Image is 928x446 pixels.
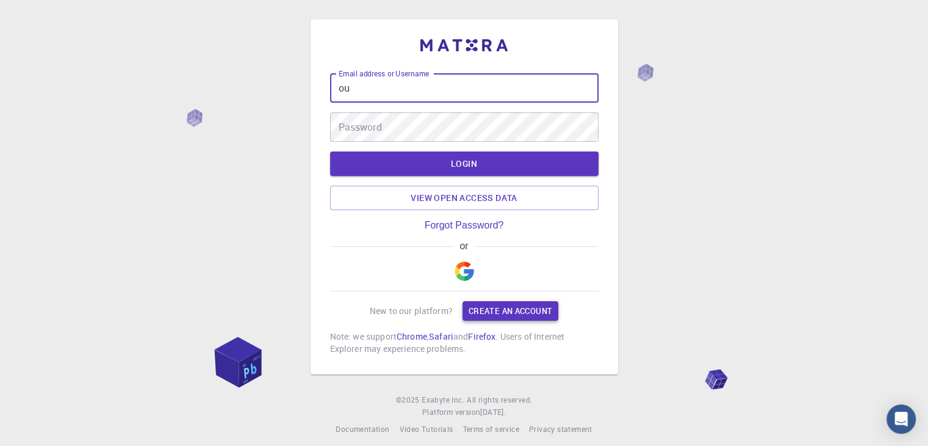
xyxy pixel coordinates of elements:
[462,301,558,321] a: Create an account
[887,404,916,434] div: Open Intercom Messenger
[339,68,429,79] label: Email address or Username
[480,406,506,419] a: [DATE].
[330,152,599,176] button: LOGIN
[422,395,464,404] span: Exabyte Inc.
[370,305,453,317] p: New to our platform?
[467,394,532,406] span: All rights reserved.
[529,423,592,436] a: Privacy statement
[462,424,519,434] span: Terms of service
[336,423,389,436] a: Documentation
[399,424,453,434] span: Video Tutorials
[397,331,427,342] a: Chrome
[455,261,474,281] img: Google
[462,423,519,436] a: Terms of service
[336,424,389,434] span: Documentation
[468,331,495,342] a: Firefox
[429,331,453,342] a: Safari
[480,407,506,417] span: [DATE] .
[422,406,480,419] span: Platform version
[425,220,504,231] a: Forgot Password?
[396,394,422,406] span: © 2025
[454,241,474,252] span: or
[330,186,599,210] a: View open access data
[422,394,464,406] a: Exabyte Inc.
[529,424,592,434] span: Privacy statement
[330,331,599,355] p: Note: we support , and . Users of Internet Explorer may experience problems.
[399,423,453,436] a: Video Tutorials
